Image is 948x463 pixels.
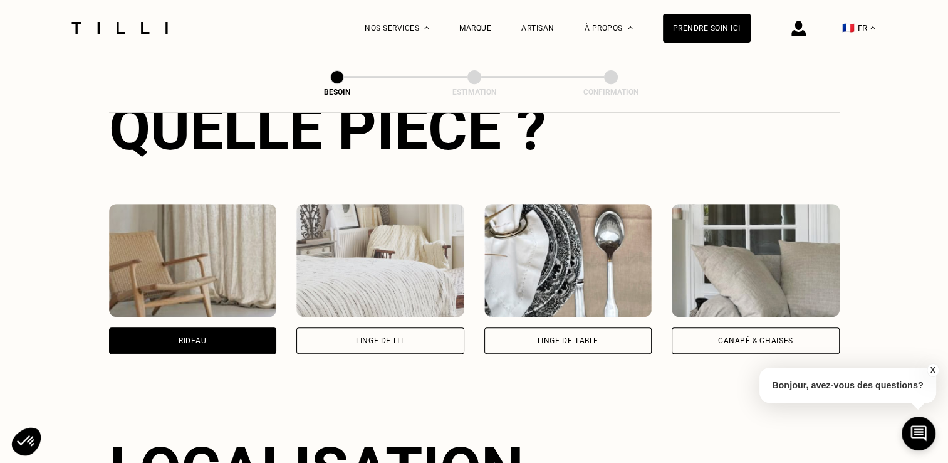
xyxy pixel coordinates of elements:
div: Confirmation [548,88,674,97]
img: menu déroulant [870,26,875,29]
img: Menu déroulant [424,26,429,29]
img: icône connexion [791,21,806,36]
img: Logo du service de couturière Tilli [67,22,172,34]
div: Besoin [274,88,400,97]
img: Tilli retouche votre Linge de table [484,204,652,317]
div: Linge de lit [356,337,404,344]
a: Prendre soin ici [663,14,751,43]
img: Tilli retouche votre Linge de lit [296,204,464,317]
a: Marque [459,24,491,33]
div: Quelle pièce ? [109,93,840,164]
img: Tilli retouche votre Canapé & chaises [672,204,840,317]
a: Artisan [521,24,555,33]
span: 🇫🇷 [842,22,855,34]
img: Tilli retouche votre Rideau [109,204,277,317]
div: Rideau [179,337,207,344]
div: Linge de table [538,337,598,344]
div: Canapé & chaises [718,337,793,344]
p: Bonjour, avez-vous des questions? [759,368,936,403]
button: X [926,363,939,377]
img: Menu déroulant à propos [628,26,633,29]
div: Estimation [412,88,537,97]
